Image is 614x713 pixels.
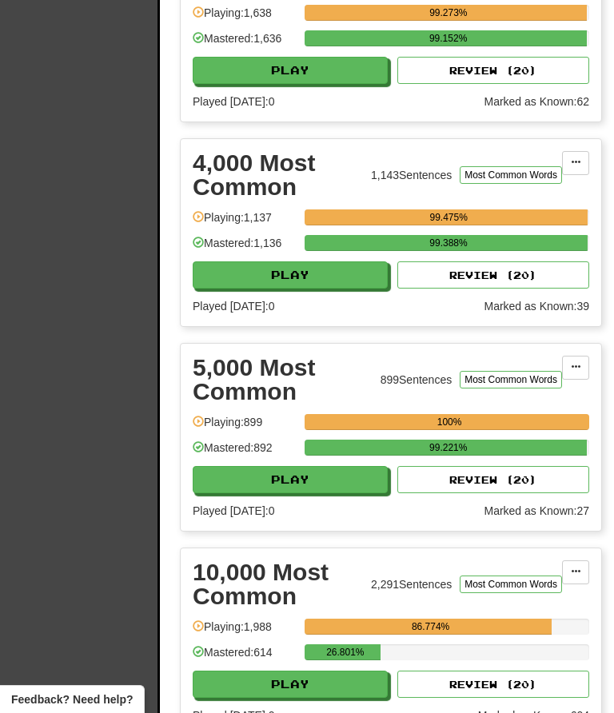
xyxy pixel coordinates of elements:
div: Playing: 1,137 [193,209,297,236]
div: 899 Sentences [381,372,453,388]
div: 4,000 Most Common [193,151,363,199]
button: Most Common Words [460,371,562,388]
button: Review (20) [397,671,589,698]
div: 5,000 Most Common [193,356,373,404]
div: Marked as Known: 39 [484,298,589,314]
button: Most Common Words [460,166,562,184]
div: 86.774% [309,619,552,635]
div: 99.152% [309,30,587,46]
div: 100% [309,414,589,430]
button: Most Common Words [460,576,562,593]
span: Played [DATE]: 0 [193,95,274,108]
div: 10,000 Most Common [193,560,363,608]
div: 99.475% [309,209,588,225]
div: 99.388% [309,235,588,251]
div: Mastered: 614 [193,644,297,671]
div: Mastered: 1,136 [193,235,297,261]
div: 99.273% [309,5,587,21]
div: Playing: 1,988 [193,619,297,645]
div: Playing: 899 [193,414,297,440]
span: Played [DATE]: 0 [193,300,274,313]
button: Review (20) [397,466,589,493]
span: Played [DATE]: 0 [193,504,274,517]
div: Marked as Known: 62 [484,94,589,110]
button: Play [193,671,388,698]
button: Play [193,57,388,84]
div: Mastered: 1,636 [193,30,297,57]
div: 1,143 Sentences [371,167,452,183]
div: Playing: 1,638 [193,5,297,31]
button: Review (20) [397,57,589,84]
button: Review (20) [397,261,589,289]
div: Marked as Known: 27 [484,503,589,519]
div: 26.801% [309,644,381,660]
button: Play [193,466,388,493]
div: Mastered: 892 [193,440,297,466]
div: 99.221% [309,440,587,456]
button: Play [193,261,388,289]
span: Open feedback widget [11,691,133,707]
div: 2,291 Sentences [371,576,452,592]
